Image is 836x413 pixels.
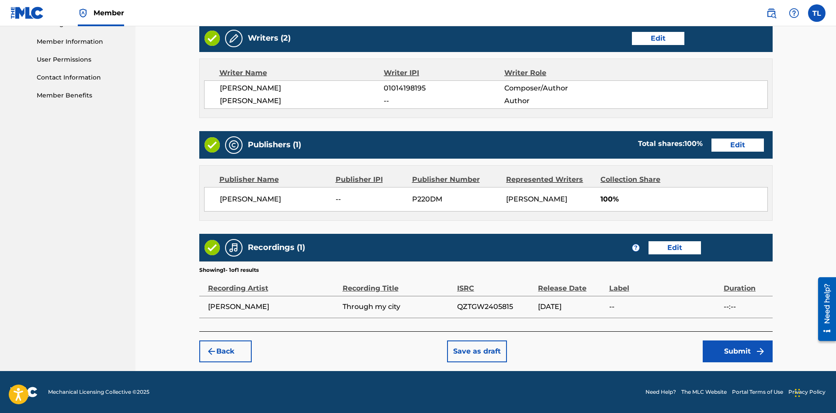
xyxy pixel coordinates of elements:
a: Member Information [37,37,125,46]
div: Recording Artist [208,274,338,294]
span: -- [384,96,504,106]
div: Recording Title [343,274,453,294]
span: -- [336,194,406,205]
div: Writer Role [504,68,614,78]
span: [PERSON_NAME] [208,302,338,312]
img: Writers [229,33,239,44]
div: Collection Share [600,174,683,185]
div: Writer IPI [384,68,504,78]
h5: Recordings (1) [248,243,305,253]
span: 01014198195 [384,83,504,94]
span: [PERSON_NAME] [220,194,330,205]
iframe: Chat Widget [792,371,836,413]
span: Mechanical Licensing Collective © 2025 [48,388,149,396]
a: User Permissions [37,55,125,64]
span: 100 % [684,139,703,148]
iframe: Resource Center [812,274,836,344]
a: Contact Information [37,73,125,82]
div: Publisher IPI [336,174,406,185]
img: MLC Logo [10,7,44,19]
span: Member [94,8,124,18]
span: [PERSON_NAME] [220,83,384,94]
button: Edit [649,241,701,254]
div: Help [785,4,803,22]
a: Member Benefits [37,91,125,100]
span: Author [504,96,614,106]
img: help [789,8,799,18]
button: Save as draft [447,340,507,362]
span: --:-- [724,302,768,312]
div: Publisher Number [412,174,500,185]
span: P220DM [412,194,500,205]
img: Recordings [229,243,239,253]
img: Valid [205,137,220,153]
img: logo [10,387,38,397]
div: Total shares: [638,139,703,149]
span: ? [632,244,639,251]
span: [PERSON_NAME] [506,195,567,203]
button: Edit [711,139,764,152]
div: Publisher Name [219,174,329,185]
img: search [766,8,777,18]
div: Writer Name [219,68,384,78]
h5: Writers (2) [248,33,291,43]
img: Valid [205,240,220,255]
h5: Publishers (1) [248,140,301,150]
a: The MLC Website [681,388,727,396]
span: -- [609,302,719,312]
div: Release Date [538,274,604,294]
a: Public Search [763,4,780,22]
span: QZTGW2405815 [457,302,534,312]
div: User Menu [808,4,826,22]
button: Submit [703,340,773,362]
div: ISRC [457,274,534,294]
div: Duration [724,274,768,294]
img: f7272a7cc735f4ea7f67.svg [755,346,766,357]
button: Edit [632,32,684,45]
img: Valid [205,31,220,46]
div: Drag [795,380,800,406]
button: Back [199,340,252,362]
img: Top Rightsholder [78,8,88,18]
a: Privacy Policy [788,388,826,396]
img: Publishers [229,140,239,150]
a: Need Help? [645,388,676,396]
img: 7ee5dd4eb1f8a8e3ef2f.svg [206,346,217,357]
span: [DATE] [538,302,604,312]
div: Represented Writers [506,174,594,185]
span: [PERSON_NAME] [220,96,384,106]
span: Composer/Author [504,83,614,94]
span: Through my city [343,302,453,312]
a: Portal Terms of Use [732,388,783,396]
span: 100% [600,194,767,205]
p: Showing 1 - 1 of 1 results [199,266,259,274]
div: Label [609,274,719,294]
